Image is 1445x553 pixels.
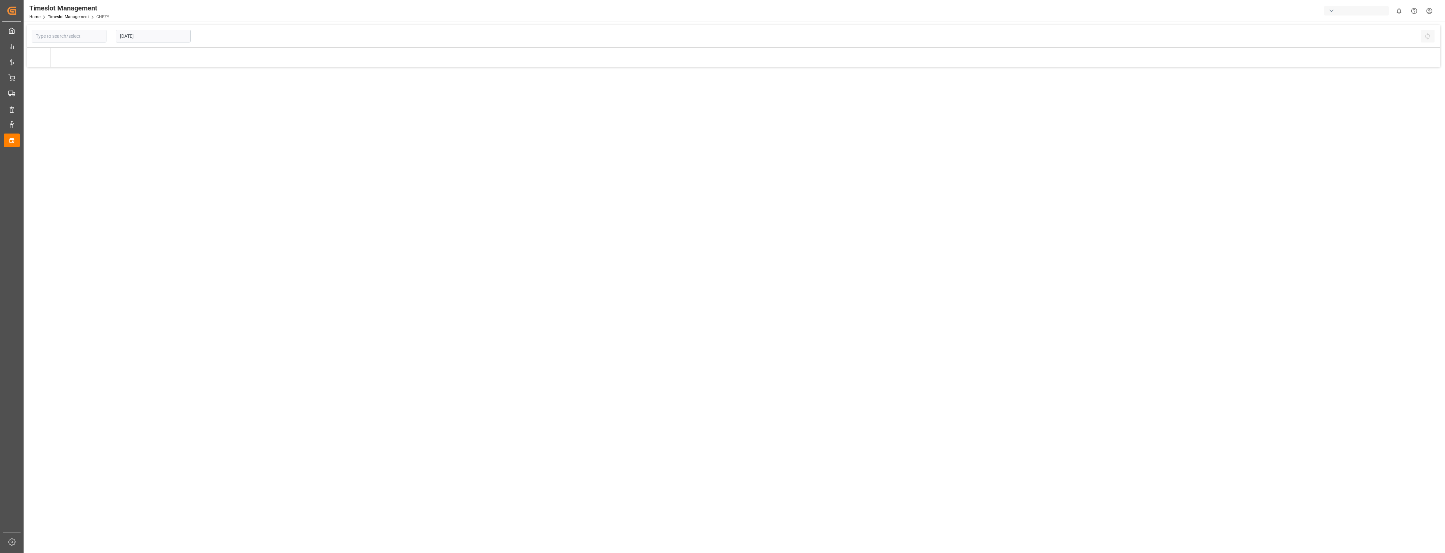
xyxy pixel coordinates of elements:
[1407,3,1422,19] button: Help Center
[116,30,191,42] input: DD-MM-YYYY
[1391,3,1407,19] button: show 0 new notifications
[29,14,40,19] a: Home
[29,3,109,13] div: Timeslot Management
[32,30,106,42] input: Type to search/select
[48,14,89,19] a: Timeslot Management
